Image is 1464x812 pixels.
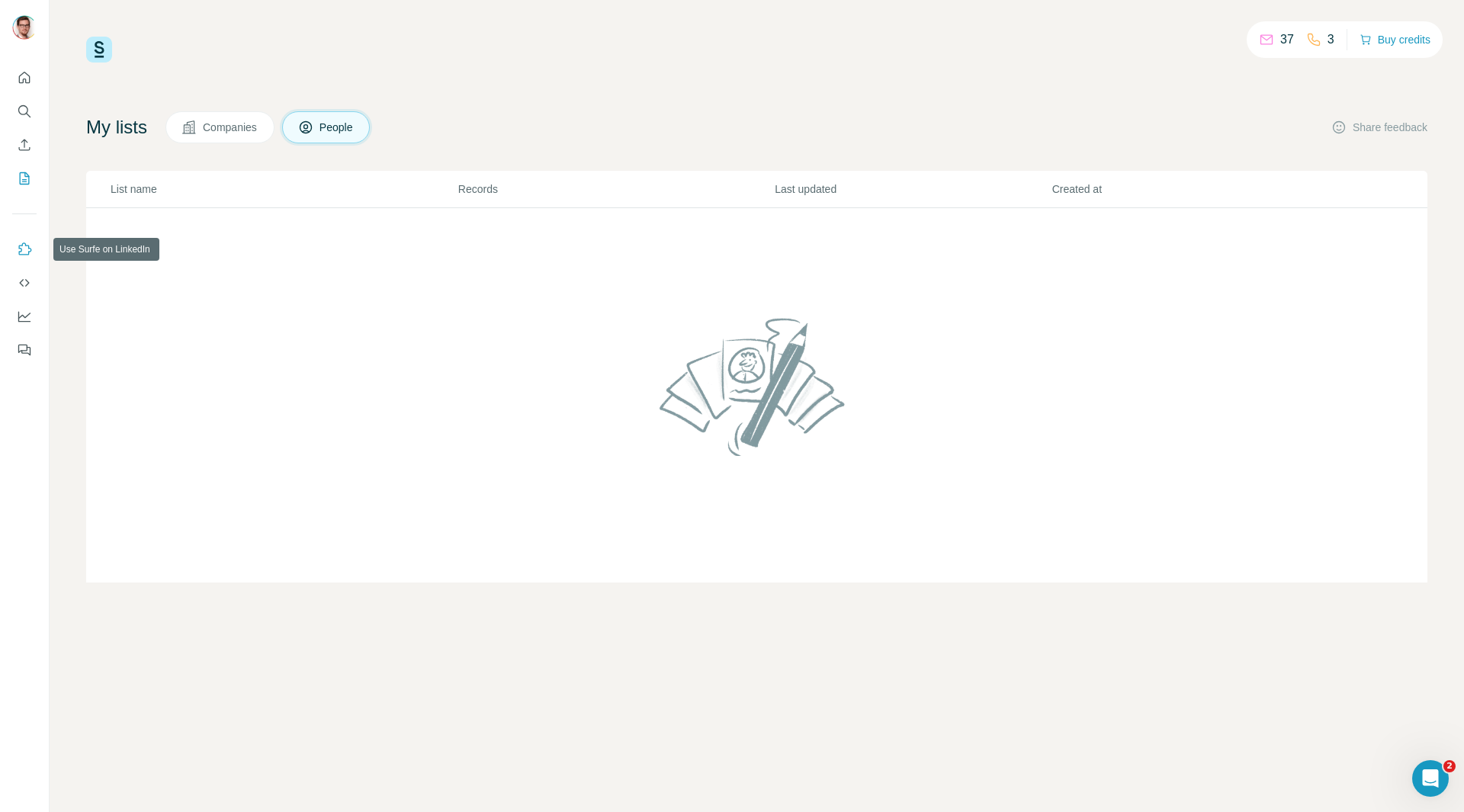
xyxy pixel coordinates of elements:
p: Created at [1052,181,1328,197]
p: Records [458,181,773,197]
p: List name [111,181,457,197]
button: Search [12,98,37,125]
span: Companies [203,120,258,135]
button: Quick start [12,64,37,91]
p: Last updated [775,181,1050,197]
button: Share feedback [1331,120,1427,135]
button: Enrich CSV [12,131,37,159]
iframe: Intercom live chat [1412,760,1449,797]
span: People [319,120,355,135]
button: Feedback [12,336,37,364]
button: Use Surfe API [12,269,37,297]
h4: My lists [86,115,147,140]
img: Avatar [12,15,37,40]
button: My lists [12,165,37,192]
p: 3 [1328,30,1334,49]
button: Buy credits [1360,29,1430,50]
img: Surfe Logo [86,37,112,63]
button: Use Surfe on LinkedIn [12,236,37,263]
img: No lists found [653,305,861,468]
span: 2 [1443,760,1456,772]
p: 37 [1280,30,1294,49]
button: Dashboard [12,303,37,330]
